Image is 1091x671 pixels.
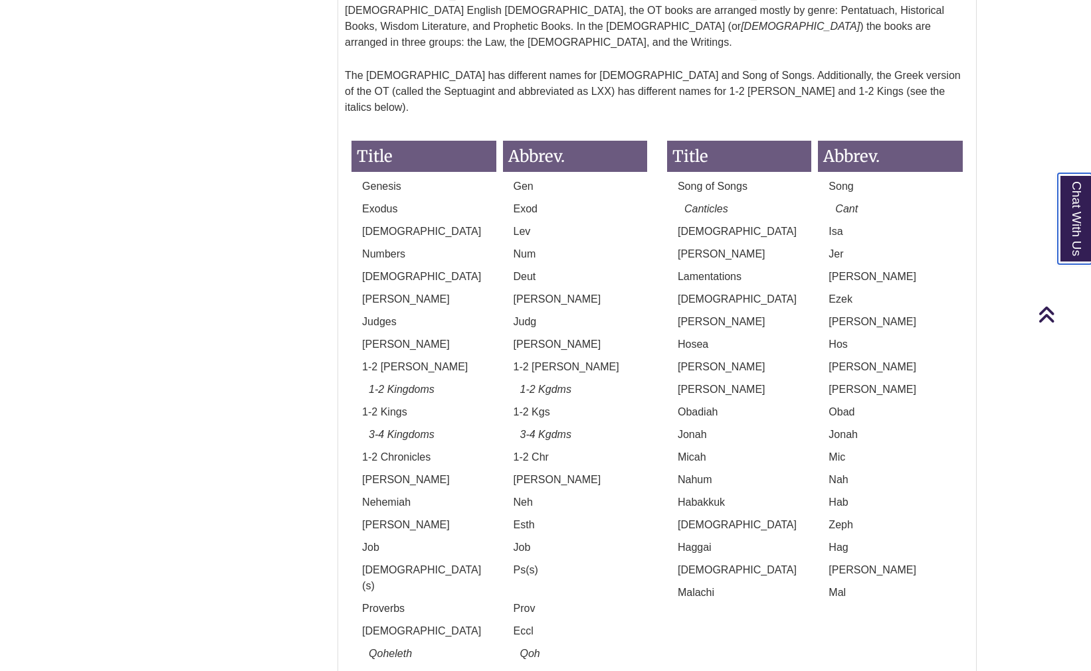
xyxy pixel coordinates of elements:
em: 3-4 Kgdms [520,429,571,440]
p: Lamentations [667,269,811,285]
em: Qoheleth [369,648,412,659]
p: Nah [818,472,962,488]
p: [PERSON_NAME] [503,291,647,307]
em: 1-2 Kingdoms [369,384,435,395]
p: [PERSON_NAME] [818,314,962,330]
p: Eccl [503,623,647,639]
em: 3-4 Kingdoms [369,429,435,440]
p: Haggai [667,540,811,556]
p: [PERSON_NAME] [667,359,811,375]
p: [PERSON_NAME] [667,382,811,398]
p: Hab [818,494,962,510]
a: Back to Top [1038,305,1088,323]
p: [DEMOGRAPHIC_DATA] [667,517,811,533]
p: Gen [503,179,647,194]
p: Ps(s) [503,562,647,578]
p: [PERSON_NAME] [818,359,962,375]
p: 1-2 Chronicles [351,449,496,465]
p: Genesis [351,179,496,194]
p: Job [351,540,496,556]
p: The [DEMOGRAPHIC_DATA] has different names for [DEMOGRAPHIC_DATA] and Song of Songs. Additionally... [345,62,969,121]
p: Nahum [667,472,811,488]
p: [DEMOGRAPHIC_DATA] [351,269,496,285]
em: 1-2 Kgdms [520,384,571,395]
em: Cant [835,203,858,214]
p: [DEMOGRAPHIC_DATA] [667,224,811,240]
p: Obad [818,404,962,420]
p: Jer [818,246,962,262]
p: Isa [818,224,962,240]
p: [PERSON_NAME] [351,472,496,488]
p: [PERSON_NAME] [818,269,962,285]
em: [DEMOGRAPHIC_DATA] [741,21,860,32]
em: Qoh [520,648,540,659]
p: Lev [503,224,647,240]
p: Judg [503,314,647,330]
p: Esth [503,517,647,533]
p: Hos [818,336,962,352]
p: Mic [818,449,962,465]
p: Proverbs [351,601,496,617]
p: [PERSON_NAME] [503,336,647,352]
p: Num [503,246,647,262]
p: Jonah [818,427,962,443]
h3: Abbrev. [503,141,647,172]
p: Exodus [351,201,496,217]
p: [PERSON_NAME] [351,336,496,352]
p: [DEMOGRAPHIC_DATA] [667,291,811,307]
p: 1-2 Chr [503,449,647,465]
p: Hag [818,540,962,556]
em: Canticles [684,203,728,214]
p: [DEMOGRAPHIC_DATA] [667,562,811,578]
h3: Abbrev. [818,141,962,172]
p: Prov [503,601,647,617]
p: [PERSON_NAME] [667,246,811,262]
p: Mal [818,585,962,601]
p: Zeph [818,517,962,533]
p: [PERSON_NAME] [818,562,962,578]
p: [DEMOGRAPHIC_DATA](s) [351,562,496,594]
p: [PERSON_NAME] [667,314,811,330]
p: Job [503,540,647,556]
p: Song [818,179,962,194]
h3: Title [351,141,496,172]
p: [PERSON_NAME] [351,291,496,307]
p: Deut [503,269,647,285]
p: Obadiah [667,404,811,420]
p: 1-2 Kgs [503,404,647,420]
p: Judges [351,314,496,330]
p: [PERSON_NAME] [818,382,962,398]
p: Numbers [351,246,496,262]
p: [DEMOGRAPHIC_DATA] [351,224,496,240]
h3: Title [667,141,811,172]
p: 1-2 Kings [351,404,496,420]
p: Song of Songs [667,179,811,194]
p: Micah [667,449,811,465]
p: Hosea [667,336,811,352]
p: [PERSON_NAME] [503,472,647,488]
p: Nehemiah [351,494,496,510]
p: Neh [503,494,647,510]
p: Habakkuk [667,494,811,510]
p: Ezek [818,291,962,307]
p: [PERSON_NAME] [351,517,496,533]
p: 1-2 [PERSON_NAME] [503,359,647,375]
p: Exod [503,201,647,217]
p: 1-2 [PERSON_NAME] [351,359,496,375]
p: Jonah [667,427,811,443]
p: [DEMOGRAPHIC_DATA] [351,623,496,639]
p: Malachi [667,585,811,601]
